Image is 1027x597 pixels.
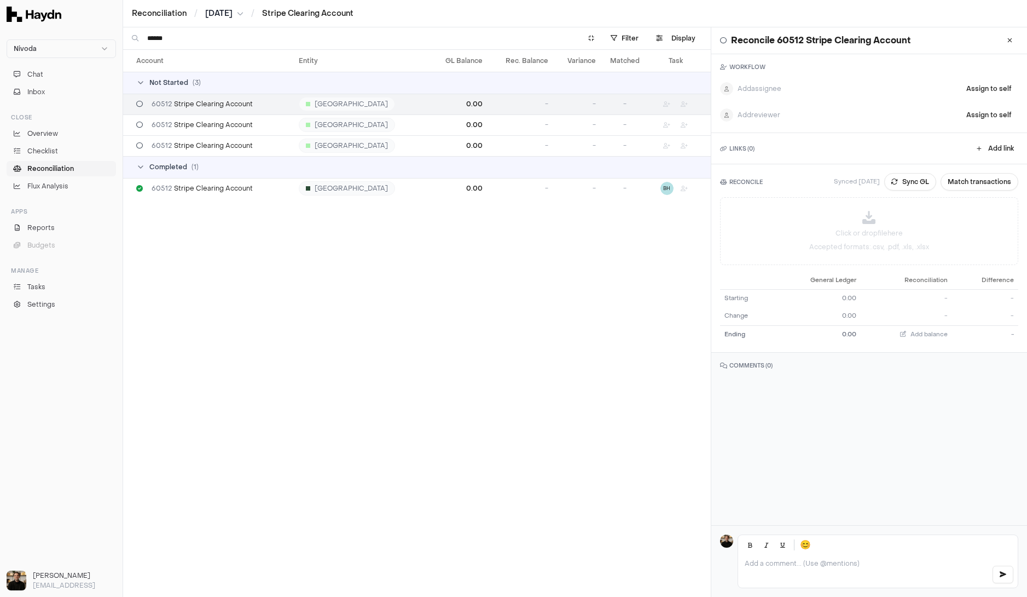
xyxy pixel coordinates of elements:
[193,78,201,87] span: ( 3 )
[742,537,758,553] button: Bold (Ctrl+B)
[720,108,780,122] button: Addreviewer
[299,97,395,111] div: [GEOGRAPHIC_DATA]
[27,300,55,309] span: Settings
[14,44,37,53] span: Nivoda
[798,537,813,553] button: 😊
[545,141,548,150] span: -
[428,178,487,199] td: 0.00
[720,325,772,343] td: Ending
[835,228,903,238] p: Click or drop file here
[428,94,487,114] td: 0.00
[720,63,1018,71] h3: WORKFLOW
[593,120,596,129] span: -
[152,184,172,193] span: 60512
[33,581,116,590] p: [EMAIL_ADDRESS]
[623,120,626,129] span: -
[952,272,1018,289] th: Difference
[960,106,1018,124] button: Assign to self
[27,181,68,191] span: Flux Analysis
[152,100,172,108] span: 60512
[972,142,1018,155] button: Add link
[123,50,294,72] th: Account
[27,146,58,156] span: Checklist
[944,312,948,320] span: -
[205,8,243,19] button: [DATE]
[545,100,548,108] span: -
[152,141,172,150] span: 60512
[593,141,596,150] span: -
[152,120,253,129] span: Stripe Clearing Account
[649,30,702,47] button: Display
[593,184,596,193] span: -
[720,307,772,325] td: Change
[7,262,116,279] div: Manage
[660,182,674,195] button: BH
[428,50,487,72] th: GL Balance
[772,272,861,289] th: General Ledger
[623,141,626,150] span: -
[7,279,116,295] a: Tasks
[7,7,61,22] img: Haydn Logo
[776,312,856,321] div: 0.00
[249,8,257,19] span: /
[731,34,910,47] h1: Reconcile 60512 Stripe Clearing Account
[7,203,116,220] div: Apps
[720,535,733,548] img: Ole Heine
[299,139,395,153] div: [GEOGRAPHIC_DATA]
[152,100,253,108] span: Stripe Clearing Account
[7,143,116,159] a: Checklist
[7,220,116,236] a: Reports
[7,67,116,82] button: Chat
[27,70,43,79] span: Chat
[152,184,253,193] span: Stripe Clearing Account
[545,120,548,129] span: -
[7,238,116,253] button: Budgets
[604,30,645,47] button: Filter
[900,330,948,340] button: Add balance
[152,141,253,150] span: Stripe Clearing Account
[192,8,200,19] span: /
[861,272,952,289] th: Reconciliation
[593,100,596,108] span: -
[299,181,395,196] div: [GEOGRAPHIC_DATA]
[809,243,929,251] p: Accepted formats: .csv, .pdf, .xls, .xlsx
[149,163,187,171] span: Completed
[776,330,856,340] div: 0.00
[7,39,116,58] button: Nivoda
[192,163,199,171] span: ( 1 )
[27,240,55,250] span: Budgets
[27,87,45,97] span: Inbox
[720,361,1018,370] h3: COMMENTS ( 0 )
[262,8,353,19] a: Stripe Clearing Account
[487,50,553,72] th: Rec. Balance
[720,289,772,307] td: Starting
[7,571,26,590] img: Ole Heine
[720,82,781,95] button: Addassignee
[7,179,116,194] a: Flux Analysis
[1011,312,1014,320] span: -
[720,145,755,153] h3: LINKS ( 0 )
[33,571,116,581] h3: [PERSON_NAME]
[600,50,649,72] th: Matched
[132,8,187,19] a: Reconciliation
[299,118,395,132] div: [GEOGRAPHIC_DATA]
[941,173,1018,191] button: Match transactions
[7,126,116,141] a: Overview
[623,184,626,193] span: -
[149,78,188,87] span: Not Started
[649,50,710,72] th: Task
[759,537,774,553] button: Italic (Ctrl+I)
[27,129,58,139] span: Overview
[545,184,548,193] span: -
[428,135,487,156] td: 0.00
[884,173,936,191] button: Sync GL
[910,330,948,338] span: Add balance
[294,50,428,72] th: Entity
[553,50,600,72] th: Variance
[738,111,780,119] span: Add reviewer
[205,8,233,19] span: [DATE]
[27,223,55,233] span: Reports
[1011,294,1014,302] span: -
